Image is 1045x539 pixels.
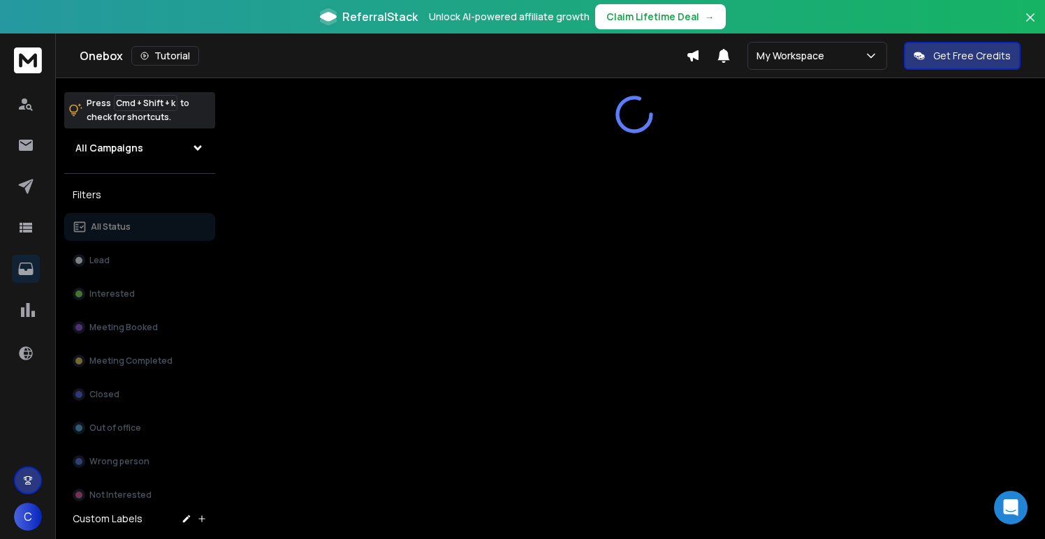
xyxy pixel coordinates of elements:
[87,96,189,124] p: Press to check for shortcuts.
[131,46,199,66] button: Tutorial
[73,512,142,526] h3: Custom Labels
[14,503,42,531] button: C
[1021,8,1039,42] button: Close banner
[757,49,830,63] p: My Workspace
[80,46,686,66] div: Onebox
[904,42,1021,70] button: Get Free Credits
[705,10,715,24] span: →
[429,10,590,24] p: Unlock AI-powered affiliate growth
[342,8,418,25] span: ReferralStack
[114,95,177,111] span: Cmd + Shift + k
[64,134,215,162] button: All Campaigns
[595,4,726,29] button: Claim Lifetime Deal→
[933,49,1011,63] p: Get Free Credits
[994,491,1028,524] div: Open Intercom Messenger
[64,185,215,205] h3: Filters
[75,141,143,155] h1: All Campaigns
